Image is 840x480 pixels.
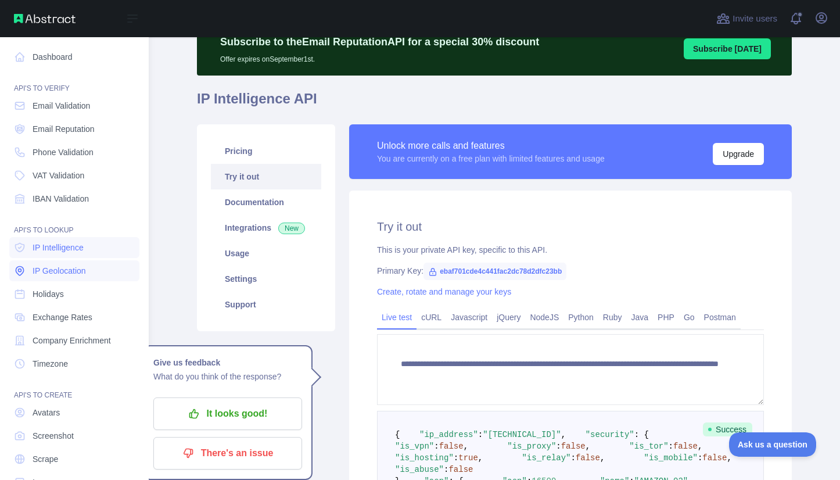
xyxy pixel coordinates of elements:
span: IBAN Validation [33,193,89,205]
a: Documentation [211,189,321,215]
span: "is_vpn" [395,442,434,451]
div: Primary Key: [377,265,764,277]
img: Abstract API [14,14,76,23]
span: : [669,442,673,451]
p: Subscribe to the Email Reputation API for a special 30 % discount [220,34,539,50]
span: Company Enrichment [33,335,111,346]
span: Holidays [33,288,64,300]
span: "is_mobile" [644,453,698,463]
a: Email Reputation [9,119,139,139]
a: Integrations New [211,215,321,241]
span: New [278,223,305,234]
a: jQuery [492,308,525,327]
span: false [702,453,727,463]
span: false [576,453,600,463]
a: Live test [377,308,417,327]
a: IBAN Validation [9,188,139,209]
span: "is_tor" [629,442,668,451]
span: : [570,453,575,463]
a: Go [679,308,699,327]
span: Success [703,422,752,436]
span: : [444,465,448,474]
h2: Try it out [377,218,764,235]
a: Settings [211,266,321,292]
p: Offer expires on September 1st. [220,50,539,64]
span: , [478,453,483,463]
div: Unlock more calls and features [377,139,605,153]
button: Subscribe [DATE] [684,38,771,59]
a: Usage [211,241,321,266]
h1: IP Intelligence API [197,89,792,117]
span: Timezone [33,358,68,370]
span: false [561,442,586,451]
button: Upgrade [713,143,764,165]
span: , [727,453,731,463]
span: , [586,442,590,451]
a: NodeJS [525,308,563,327]
span: Exchange Rates [33,311,92,323]
span: Screenshot [33,430,74,442]
button: Invite users [714,9,780,28]
span: , [464,442,468,451]
span: : [454,453,458,463]
span: Invite users [733,12,777,26]
a: Dashboard [9,46,139,67]
span: true [458,453,478,463]
span: "is_relay" [522,453,570,463]
a: IP Intelligence [9,237,139,258]
a: Javascript [446,308,492,327]
span: Phone Validation [33,146,94,158]
a: Scrape [9,449,139,470]
a: Ruby [598,308,627,327]
span: : { [634,430,649,439]
a: cURL [417,308,446,327]
div: API'S TO VERIFY [9,70,139,93]
a: PHP [653,308,679,327]
a: Python [563,308,598,327]
a: Exchange Rates [9,307,139,328]
span: IP Geolocation [33,265,86,277]
span: "ip_address" [419,430,478,439]
span: false [673,442,698,451]
a: VAT Validation [9,165,139,186]
span: { [395,430,400,439]
a: Timezone [9,353,139,374]
span: : [698,453,702,463]
div: API'S TO CREATE [9,377,139,400]
span: : [556,442,561,451]
span: Avatars [33,407,60,418]
span: IP Intelligence [33,242,84,253]
a: Java [627,308,654,327]
a: Support [211,292,321,317]
div: API'S TO LOOKUP [9,212,139,235]
a: Phone Validation [9,142,139,163]
span: , [600,453,605,463]
span: "is_abuse" [395,465,444,474]
a: Create, rotate and manage your keys [377,287,511,296]
span: VAT Validation [33,170,84,181]
span: "is_proxy" [507,442,556,451]
a: Screenshot [9,425,139,446]
iframe: Toggle Customer Support [729,432,817,457]
a: Try it out [211,164,321,189]
span: "[TECHNICAL_ID]" [483,430,561,439]
a: Avatars [9,402,139,423]
span: Email Validation [33,100,90,112]
div: This is your private API key, specific to this API. [377,244,764,256]
a: Pricing [211,138,321,164]
a: IP Geolocation [9,260,139,281]
span: "is_hosting" [395,453,454,463]
span: : [434,442,439,451]
a: Email Validation [9,95,139,116]
span: ebaf701cde4c441fac2dc78d2dfc23bb [423,263,566,280]
span: Scrape [33,453,58,465]
a: Company Enrichment [9,330,139,351]
span: , [698,442,702,451]
span: : [478,430,483,439]
a: Holidays [9,284,139,305]
span: "security" [586,430,634,439]
span: Email Reputation [33,123,95,135]
span: , [561,430,566,439]
div: You are currently on a free plan with limited features and usage [377,153,605,164]
span: false [439,442,464,451]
